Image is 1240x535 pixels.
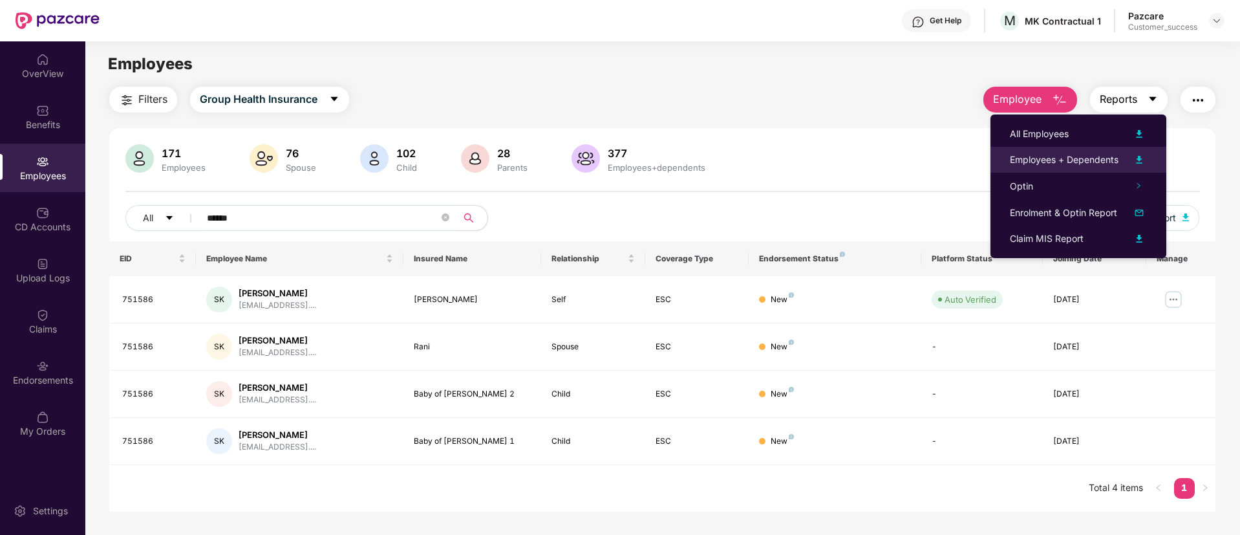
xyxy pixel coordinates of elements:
span: right [1135,182,1142,189]
button: search [456,205,488,231]
img: svg+xml;base64,PHN2ZyB4bWxucz0iaHR0cDovL3d3dy53My5vcmcvMjAwMC9zdmciIHdpZHRoPSIyNCIgaGVpZ2h0PSIyNC... [1190,93,1206,108]
div: [PERSON_NAME] [239,382,316,394]
img: svg+xml;base64,PHN2ZyB4bWxucz0iaHR0cDovL3d3dy53My5vcmcvMjAwMC9zdmciIHdpZHRoPSI4IiBoZWlnaHQ9IjgiIH... [789,387,794,392]
th: Employee Name [196,241,403,276]
img: svg+xml;base64,PHN2ZyBpZD0iRHJvcGRvd24tMzJ4MzIiIHhtbG5zPSJodHRwOi8vd3d3LnczLm9yZy8yMDAwL3N2ZyIgd2... [1212,16,1222,26]
div: New [771,388,794,400]
img: svg+xml;base64,PHN2ZyB4bWxucz0iaHR0cDovL3d3dy53My5vcmcvMjAwMC9zdmciIHhtbG5zOnhsaW5rPSJodHRwOi8vd3... [360,144,389,173]
img: manageButton [1163,289,1184,310]
div: SK [206,287,232,312]
img: svg+xml;base64,PHN2ZyBpZD0iQ0RfQWNjb3VudHMiIGRhdGEtbmFtZT0iQ0QgQWNjb3VudHMiIHhtbG5zPSJodHRwOi8vd3... [36,206,49,219]
img: svg+xml;base64,PHN2ZyBpZD0iRW5kb3JzZW1lbnRzIiB4bWxucz0iaHR0cDovL3d3dy53My5vcmcvMjAwMC9zdmciIHdpZH... [36,360,49,373]
img: svg+xml;base64,PHN2ZyB4bWxucz0iaHR0cDovL3d3dy53My5vcmcvMjAwMC9zdmciIHhtbG5zOnhsaW5rPSJodHRwOi8vd3... [572,144,600,173]
div: Rani [414,341,531,353]
div: New [771,435,794,448]
td: - [921,418,1042,465]
div: [PERSON_NAME] [239,287,316,300]
button: Reportscaret-down [1090,87,1168,113]
div: [EMAIL_ADDRESS].... [239,441,316,453]
th: Relationship [541,241,645,276]
span: close-circle [442,212,449,224]
img: svg+xml;base64,PHN2ZyB4bWxucz0iaHR0cDovL3d3dy53My5vcmcvMjAwMC9zdmciIHhtbG5zOnhsaW5rPSJodHRwOi8vd3... [461,144,489,173]
li: Total 4 items [1089,478,1143,499]
div: 377 [605,147,708,160]
img: svg+xml;base64,PHN2ZyBpZD0iRW1wbG95ZWVzIiB4bWxucz0iaHR0cDovL3d3dy53My5vcmcvMjAwMC9zdmciIHdpZHRoPS... [36,155,49,168]
td: - [921,323,1042,371]
div: Baby of [PERSON_NAME] 2 [414,388,531,400]
span: Employee [993,91,1042,107]
div: [EMAIL_ADDRESS].... [239,300,316,312]
img: svg+xml;base64,PHN2ZyB4bWxucz0iaHR0cDovL3d3dy53My5vcmcvMjAwMC9zdmciIHhtbG5zOnhsaW5rPSJodHRwOi8vd3... [1182,213,1189,221]
div: 76 [283,147,319,160]
div: Spouse [283,162,319,173]
a: 1 [1174,478,1195,497]
span: Relationship [551,254,625,264]
th: Insured Name [403,241,542,276]
button: Group Health Insurancecaret-down [190,87,349,113]
div: [DATE] [1053,388,1136,400]
span: left [1155,484,1162,492]
img: svg+xml;base64,PHN2ZyB4bWxucz0iaHR0cDovL3d3dy53My5vcmcvMjAwMC9zdmciIHdpZHRoPSIyNCIgaGVpZ2h0PSIyNC... [119,93,134,108]
span: EID [120,254,176,264]
div: Platform Status [932,254,1032,264]
img: svg+xml;base64,PHN2ZyBpZD0iU2V0dGluZy0yMHgyMCIgeG1sbnM9Imh0dHA6Ly93d3cudzMub3JnLzIwMDAvc3ZnIiB3aW... [14,505,27,518]
div: SK [206,428,232,454]
img: svg+xml;base64,PHN2ZyB4bWxucz0iaHR0cDovL3d3dy53My5vcmcvMjAwMC9zdmciIHhtbG5zOnhsaW5rPSJodHRwOi8vd3... [250,144,278,173]
img: svg+xml;base64,PHN2ZyB4bWxucz0iaHR0cDovL3d3dy53My5vcmcvMjAwMC9zdmciIHhtbG5zOnhsaW5rPSJodHRwOi8vd3... [1131,152,1147,168]
span: Group Health Insurance [200,91,317,107]
span: Employees [108,54,193,73]
img: svg+xml;base64,PHN2ZyB4bWxucz0iaHR0cDovL3d3dy53My5vcmcvMjAwMC9zdmciIHdpZHRoPSI4IiBoZWlnaHQ9IjgiIH... [840,252,845,257]
div: Spouse [551,341,634,353]
div: SK [206,334,232,360]
span: caret-down [1148,94,1158,105]
div: Get Help [930,16,961,26]
span: caret-down [329,94,339,105]
div: ESC [656,435,738,448]
span: close-circle [442,213,449,221]
div: ESC [656,388,738,400]
div: Customer_success [1128,22,1197,32]
span: Optin [1010,180,1033,191]
img: svg+xml;base64,PHN2ZyB4bWxucz0iaHR0cDovL3d3dy53My5vcmcvMjAwMC9zdmciIHdpZHRoPSI4IiBoZWlnaHQ9IjgiIH... [789,292,794,298]
th: EID [109,241,196,276]
img: svg+xml;base64,PHN2ZyBpZD0iVXBsb2FkX0xvZ3MiIGRhdGEtbmFtZT0iVXBsb2FkIExvZ3MiIHhtbG5zPSJodHRwOi8vd3... [36,257,49,270]
button: right [1195,478,1215,499]
img: svg+xml;base64,PHN2ZyB4bWxucz0iaHR0cDovL3d3dy53My5vcmcvMjAwMC9zdmciIHhtbG5zOnhsaW5rPSJodHRwOi8vd3... [1131,231,1147,246]
span: All [143,211,153,225]
span: M [1004,13,1016,28]
div: Parents [495,162,530,173]
div: New [771,341,794,353]
div: 751586 [122,294,186,306]
div: SK [206,381,232,407]
div: [EMAIL_ADDRESS].... [239,394,316,406]
div: All Employees [1010,127,1069,141]
div: 751586 [122,388,186,400]
div: Claim MIS Report [1010,232,1084,246]
div: Child [551,435,634,448]
img: svg+xml;base64,PHN2ZyB4bWxucz0iaHR0cDovL3d3dy53My5vcmcvMjAwMC9zdmciIHhtbG5zOnhsaW5rPSJodHRwOi8vd3... [1131,205,1147,221]
div: [PERSON_NAME] [414,294,531,306]
th: Manage [1146,241,1215,276]
button: Allcaret-down [125,205,204,231]
div: Settings [29,505,72,518]
li: Next Page [1195,478,1215,499]
img: svg+xml;base64,PHN2ZyB4bWxucz0iaHR0cDovL3d3dy53My5vcmcvMjAwMC9zdmciIHhtbG5zOnhsaW5rPSJodHRwOi8vd3... [1052,93,1067,108]
button: Filters [109,87,177,113]
img: svg+xml;base64,PHN2ZyB4bWxucz0iaHR0cDovL3d3dy53My5vcmcvMjAwMC9zdmciIHdpZHRoPSI4IiBoZWlnaHQ9IjgiIH... [789,434,794,439]
span: search [456,213,481,223]
div: Child [551,388,634,400]
button: Employee [983,87,1077,113]
div: 751586 [122,435,186,448]
img: svg+xml;base64,PHN2ZyBpZD0iSG9tZSIgeG1sbnM9Imh0dHA6Ly93d3cudzMub3JnLzIwMDAvc3ZnIiB3aWR0aD0iMjAiIG... [36,53,49,66]
div: New [771,294,794,306]
img: svg+xml;base64,PHN2ZyB4bWxucz0iaHR0cDovL3d3dy53My5vcmcvMjAwMC9zdmciIHhtbG5zOnhsaW5rPSJodHRwOi8vd3... [1131,126,1147,142]
span: Filters [138,91,167,107]
div: ESC [656,341,738,353]
div: 102 [394,147,420,160]
div: ESC [656,294,738,306]
div: Employees + Dependents [1010,153,1118,167]
img: svg+xml;base64,PHN2ZyB4bWxucz0iaHR0cDovL3d3dy53My5vcmcvMjAwMC9zdmciIHhtbG5zOnhsaW5rPSJodHRwOi8vd3... [125,144,154,173]
div: [DATE] [1053,294,1136,306]
div: Self [551,294,634,306]
div: Employees [159,162,208,173]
